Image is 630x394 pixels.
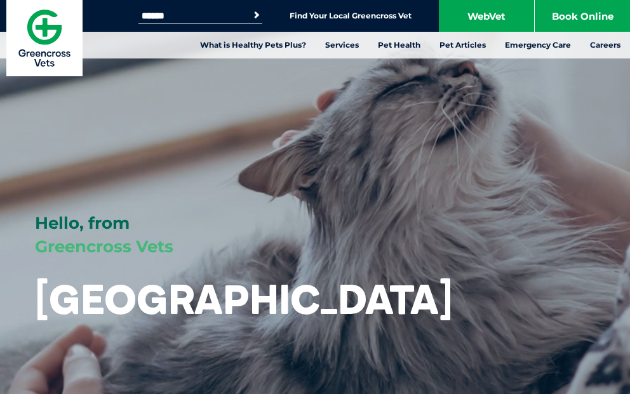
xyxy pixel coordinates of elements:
[368,32,430,58] a: Pet Health
[316,32,368,58] a: Services
[191,32,316,58] a: What is Healthy Pets Plus?
[430,32,495,58] a: Pet Articles
[35,213,130,233] span: Hello, from
[580,32,630,58] a: Careers
[290,11,412,21] a: Find Your Local Greencross Vet
[35,236,173,257] span: Greencross Vets
[250,9,263,22] button: Search
[495,32,580,58] a: Emergency Care
[35,277,453,322] h1: [GEOGRAPHIC_DATA]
